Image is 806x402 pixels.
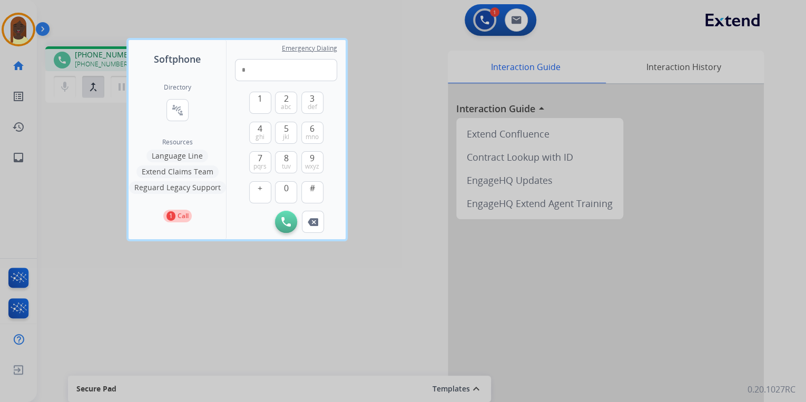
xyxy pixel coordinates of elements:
[275,181,297,203] button: 0
[166,211,175,221] p: 1
[284,182,289,194] span: 0
[164,83,191,92] h2: Directory
[283,133,289,141] span: jkl
[129,181,226,194] button: Reguard Legacy Support
[275,151,297,173] button: 8tuv
[306,133,319,141] span: mno
[162,138,193,146] span: Resources
[281,103,291,111] span: abc
[308,218,318,226] img: call-button
[249,92,271,114] button: 1
[258,92,262,105] span: 1
[305,162,319,171] span: wxyz
[275,92,297,114] button: 2abc
[253,162,267,171] span: pqrs
[301,122,323,144] button: 6mno
[249,122,271,144] button: 4ghi
[255,133,264,141] span: ghi
[249,181,271,203] button: +
[282,44,337,53] span: Emergency Dialing
[282,162,291,171] span: tuv
[310,182,315,194] span: #
[258,122,262,135] span: 4
[171,104,184,116] mat-icon: connect_without_contact
[258,152,262,164] span: 7
[284,92,289,105] span: 2
[301,181,323,203] button: #
[301,151,323,173] button: 9wxyz
[249,151,271,173] button: 7pqrs
[136,165,219,178] button: Extend Claims Team
[275,122,297,144] button: 5jkl
[258,182,262,194] span: +
[310,92,314,105] span: 3
[284,122,289,135] span: 5
[163,210,192,222] button: 1Call
[154,52,201,66] span: Softphone
[308,103,317,111] span: def
[748,383,795,396] p: 0.20.1027RC
[310,122,314,135] span: 6
[178,211,189,221] p: Call
[284,152,289,164] span: 8
[310,152,314,164] span: 9
[146,150,208,162] button: Language Line
[301,92,323,114] button: 3def
[281,217,291,227] img: call-button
